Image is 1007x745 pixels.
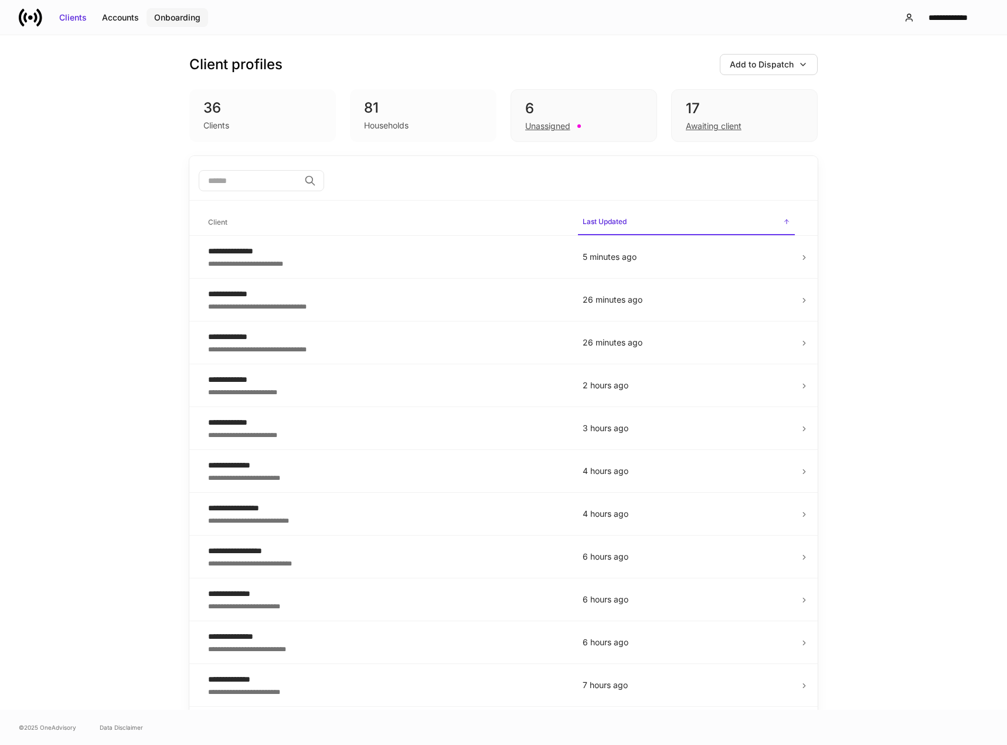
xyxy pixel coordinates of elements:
span: © 2025 OneAdvisory [19,723,76,732]
div: Accounts [102,12,139,23]
p: 6 hours ago [583,551,790,563]
p: 6 hours ago [583,594,790,605]
p: 4 hours ago [583,508,790,520]
p: 4 hours ago [583,465,790,477]
h6: Last Updated [583,216,627,227]
button: Onboarding [147,8,208,27]
div: Clients [203,120,229,131]
p: 26 minutes ago [583,337,790,348]
div: 17 [686,99,803,118]
div: 36 [203,99,322,117]
p: 2 hours ago [583,380,790,391]
div: 6Unassigned [511,89,657,142]
span: Client [203,211,569,235]
h3: Client profiles [189,55,283,74]
a: Data Disclaimer [100,723,143,732]
span: Last Updated [578,210,795,235]
p: 26 minutes ago [583,294,790,306]
div: Households [364,120,409,131]
p: 3 hours ago [583,422,790,434]
p: 6 hours ago [583,636,790,648]
div: Add to Dispatch [730,59,794,70]
div: 6 [525,99,642,118]
p: 7 hours ago [583,679,790,691]
div: Onboarding [154,12,200,23]
div: Clients [59,12,87,23]
div: 81 [364,99,482,117]
div: Unassigned [525,120,570,132]
button: Clients [52,8,94,27]
button: Accounts [94,8,147,27]
h6: Client [208,216,227,228]
div: Awaiting client [686,120,741,132]
button: Add to Dispatch [720,54,818,75]
div: 17Awaiting client [671,89,818,142]
p: 5 minutes ago [583,251,790,263]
